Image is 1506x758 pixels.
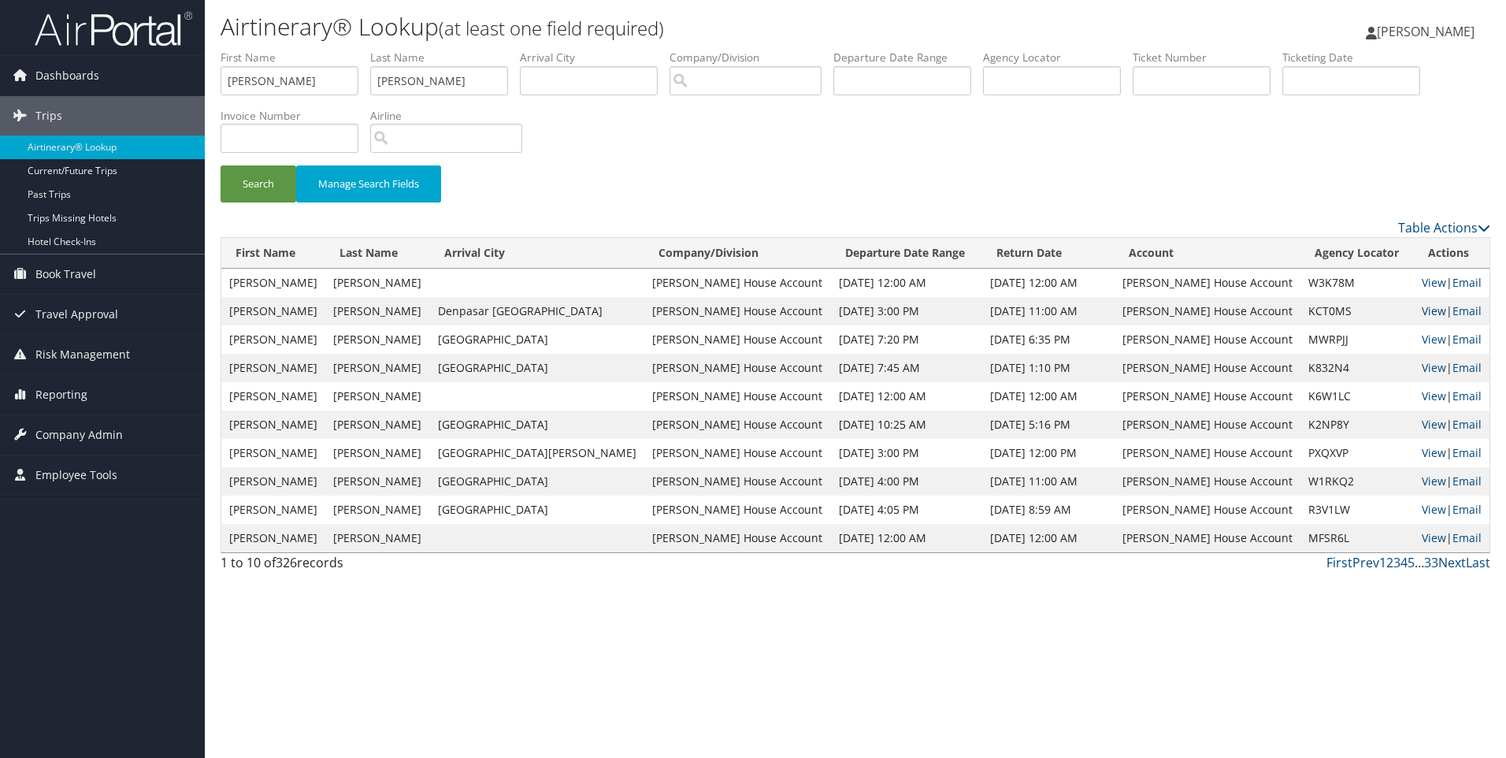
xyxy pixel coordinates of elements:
td: [PERSON_NAME] House Account [644,354,831,382]
td: | [1414,439,1489,467]
label: Last Name [370,50,520,65]
a: View [1422,275,1446,290]
th: Departure Date Range: activate to sort column ascending [831,238,982,269]
span: Reporting [35,375,87,414]
td: [PERSON_NAME] [325,297,429,325]
td: [DATE] 6:35 PM [982,325,1114,354]
label: Agency Locator [983,50,1133,65]
span: 326 [276,554,297,571]
td: PXQXVP [1300,439,1413,467]
td: [PERSON_NAME] House Account [1115,382,1301,411]
td: [DATE] 4:00 PM [831,467,982,496]
td: R3V1LW [1300,496,1413,524]
td: | [1414,325,1489,354]
span: Book Travel [35,255,96,294]
span: … [1415,554,1424,571]
td: [PERSON_NAME] House Account [644,325,831,354]
a: Email [1452,474,1482,489]
a: Email [1452,275,1482,290]
td: [DATE] 7:45 AM [831,354,982,382]
td: [DATE] 3:00 PM [831,439,982,467]
td: [PERSON_NAME] [221,269,325,297]
td: [PERSON_NAME] [221,524,325,552]
td: [DATE] 11:00 AM [982,467,1114,496]
a: View [1422,388,1446,403]
span: [PERSON_NAME] [1377,23,1474,40]
td: [GEOGRAPHIC_DATA] [430,411,645,439]
a: 1 [1379,554,1386,571]
a: View [1422,303,1446,318]
label: First Name [221,50,370,65]
a: Email [1452,502,1482,517]
td: [DATE] 5:16 PM [982,411,1114,439]
td: [PERSON_NAME] House Account [644,496,831,524]
td: [PERSON_NAME] House Account [644,297,831,325]
td: [GEOGRAPHIC_DATA][PERSON_NAME] [430,439,645,467]
span: Trips [35,96,62,136]
a: Email [1452,360,1482,375]
td: [PERSON_NAME] House Account [644,269,831,297]
a: View [1422,332,1446,347]
td: [PERSON_NAME] [221,382,325,411]
td: [DATE] 10:25 AM [831,411,982,439]
span: Travel Approval [35,295,118,334]
span: Dashboards [35,56,99,95]
td: [PERSON_NAME] [325,325,429,354]
td: [DATE] 11:00 AM [982,297,1114,325]
h1: Airtinerary® Lookup [221,10,1067,43]
td: [DATE] 1:10 PM [982,354,1114,382]
a: [PERSON_NAME] [1366,8,1490,55]
td: [DATE] 12:00 PM [982,439,1114,467]
td: [DATE] 4:05 PM [831,496,982,524]
a: Prev [1352,554,1379,571]
td: [PERSON_NAME] House Account [1115,496,1301,524]
td: K832N4 [1300,354,1413,382]
td: | [1414,297,1489,325]
td: [PERSON_NAME] [325,411,429,439]
td: [DATE] 8:59 AM [982,496,1114,524]
div: 1 to 10 of records [221,553,521,580]
td: [PERSON_NAME] [325,269,429,297]
a: Email [1452,332,1482,347]
td: [PERSON_NAME] [325,496,429,524]
td: [PERSON_NAME] [325,354,429,382]
td: [PERSON_NAME] [325,467,429,496]
td: [DATE] 12:00 AM [982,524,1114,552]
a: 33 [1424,554,1438,571]
td: [GEOGRAPHIC_DATA] [430,467,645,496]
a: View [1422,360,1446,375]
td: [PERSON_NAME] [221,411,325,439]
a: Last [1466,554,1490,571]
a: First [1326,554,1352,571]
td: [PERSON_NAME] House Account [644,524,831,552]
button: Search [221,165,296,203]
th: Last Name: activate to sort column ascending [325,238,429,269]
td: [PERSON_NAME] House Account [644,382,831,411]
td: [PERSON_NAME] House Account [644,411,831,439]
td: [PERSON_NAME] House Account [1115,524,1301,552]
td: [PERSON_NAME] [325,439,429,467]
a: View [1422,502,1446,517]
label: Ticket Number [1133,50,1282,65]
td: [PERSON_NAME] House Account [1115,439,1301,467]
label: Company/Division [670,50,833,65]
td: [PERSON_NAME] [221,439,325,467]
label: Airline [370,108,534,124]
a: Email [1452,388,1482,403]
span: Company Admin [35,415,123,455]
td: [PERSON_NAME] [221,297,325,325]
td: | [1414,382,1489,411]
td: [PERSON_NAME] [221,467,325,496]
a: 2 [1386,554,1393,571]
th: First Name: activate to sort column ascending [221,238,325,269]
td: | [1414,496,1489,524]
td: [PERSON_NAME] House Account [1115,411,1301,439]
td: [PERSON_NAME] House Account [644,439,831,467]
a: View [1422,530,1446,545]
a: 4 [1400,554,1408,571]
td: | [1414,269,1489,297]
td: [DATE] 3:00 PM [831,297,982,325]
td: [PERSON_NAME] House Account [1115,325,1301,354]
a: View [1422,417,1446,432]
td: [DATE] 12:00 AM [831,524,982,552]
